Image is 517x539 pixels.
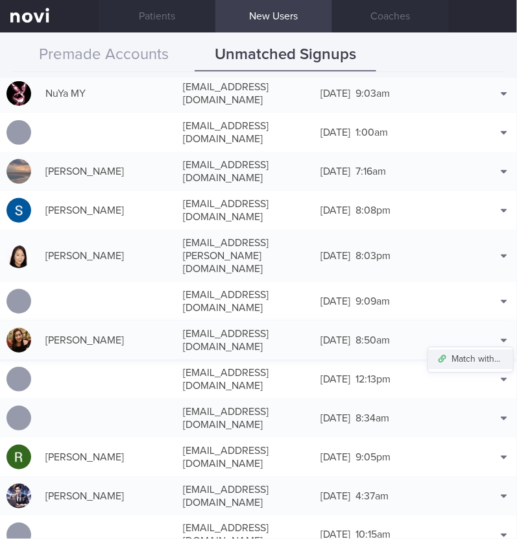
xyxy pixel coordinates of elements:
[356,251,391,261] span: 8:03pm
[321,452,351,462] span: [DATE]
[39,81,176,107] div: NuYa MY
[356,413,390,423] span: 8:34am
[176,477,314,516] div: [EMAIL_ADDRESS][DOMAIN_NAME]
[176,321,314,360] div: [EMAIL_ADDRESS][DOMAIN_NAME]
[356,452,391,462] span: 9:05pm
[321,166,351,177] span: [DATE]
[195,39,376,71] button: Unmatched Signups
[356,205,391,216] span: 8:08pm
[176,113,314,152] div: [EMAIL_ADDRESS][DOMAIN_NAME]
[39,327,176,353] div: [PERSON_NAME]
[39,197,176,223] div: [PERSON_NAME]
[321,296,351,307] span: [DATE]
[176,191,314,230] div: [EMAIL_ADDRESS][DOMAIN_NAME]
[356,374,391,384] span: 12:13pm
[321,205,351,216] span: [DATE]
[13,39,195,71] button: Premade Accounts
[321,374,351,384] span: [DATE]
[39,483,176,509] div: [PERSON_NAME]
[321,491,351,501] span: [DATE]
[356,296,391,307] span: 9:09am
[321,127,351,138] span: [DATE]
[356,127,389,138] span: 1:00am
[321,335,351,345] span: [DATE]
[356,88,391,99] span: 9:03am
[39,243,176,269] div: [PERSON_NAME]
[321,413,351,423] span: [DATE]
[356,491,389,501] span: 4:37am
[176,152,314,191] div: [EMAIL_ADDRESS][DOMAIN_NAME]
[176,282,314,321] div: [EMAIL_ADDRESS][DOMAIN_NAME]
[176,74,314,113] div: [EMAIL_ADDRESS][DOMAIN_NAME]
[321,88,351,99] span: [DATE]
[176,438,314,477] div: [EMAIL_ADDRESS][DOMAIN_NAME]
[356,335,391,345] span: 8:50am
[428,350,513,370] button: Match with...
[176,399,314,438] div: [EMAIL_ADDRESS][DOMAIN_NAME]
[176,360,314,399] div: [EMAIL_ADDRESS][DOMAIN_NAME]
[39,444,176,470] div: [PERSON_NAME]
[176,230,314,282] div: [EMAIL_ADDRESS][PERSON_NAME][DOMAIN_NAME]
[356,166,387,177] span: 7:16am
[39,158,176,184] div: [PERSON_NAME]
[321,251,351,261] span: [DATE]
